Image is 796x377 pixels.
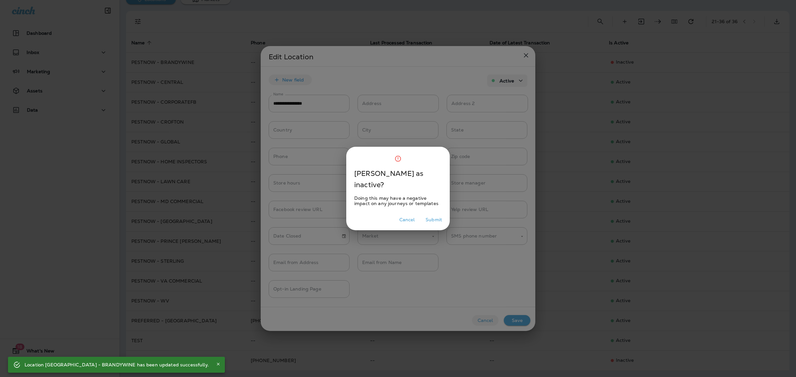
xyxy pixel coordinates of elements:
[346,195,450,207] div: Doing this may have a negative impact on any journeys or templates for this company.
[346,163,450,195] h2: [PERSON_NAME] as inactive?
[396,215,418,225] button: Cancel
[214,360,222,368] button: Close
[423,215,445,225] button: Submit
[25,359,209,371] div: Location [GEOGRAPHIC_DATA] - BRANDYWINE has been updated successfully.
